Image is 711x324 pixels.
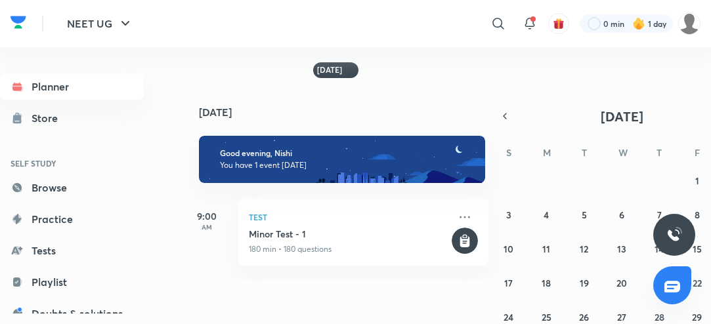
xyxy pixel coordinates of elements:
[542,277,551,289] abbr: August 18, 2025
[618,146,628,159] abbr: Wednesday
[504,277,513,289] abbr: August 17, 2025
[655,311,664,323] abbr: August 28, 2025
[695,146,700,159] abbr: Friday
[611,204,632,225] button: August 6, 2025
[617,311,626,323] abbr: August 27, 2025
[32,110,66,126] div: Store
[249,243,449,255] p: 180 min • 180 questions
[580,277,589,289] abbr: August 19, 2025
[693,243,702,255] abbr: August 15, 2025
[619,209,624,221] abbr: August 6, 2025
[687,170,708,191] button: August 1, 2025
[574,238,595,259] button: August 12, 2025
[574,272,595,293] button: August 19, 2025
[249,209,449,225] p: Test
[543,146,551,159] abbr: Monday
[504,311,513,323] abbr: August 24, 2025
[504,243,513,255] abbr: August 10, 2025
[687,272,708,293] button: August 22, 2025
[582,146,587,159] abbr: Tuesday
[582,209,587,221] abbr: August 5, 2025
[11,12,26,35] a: Company Logo
[649,238,670,259] button: August 14, 2025
[666,227,682,243] img: ttu
[220,148,467,158] h6: Good evening, Nishi
[548,13,569,34] button: avatar
[649,204,670,225] button: August 7, 2025
[574,204,595,225] button: August 5, 2025
[498,272,519,293] button: August 17, 2025
[579,311,589,323] abbr: August 26, 2025
[536,238,557,259] button: August 11, 2025
[601,108,643,125] span: [DATE]
[657,209,662,221] abbr: August 7, 2025
[199,136,485,183] img: evening
[498,204,519,225] button: August 3, 2025
[59,10,141,37] button: NEET UG
[580,243,588,255] abbr: August 12, 2025
[249,228,449,241] h5: Minor Test - 1
[616,277,627,289] abbr: August 20, 2025
[687,238,708,259] button: August 15, 2025
[544,209,549,221] abbr: August 4, 2025
[649,272,670,293] button: August 21, 2025
[678,12,700,35] img: Nishi raghuwanshi
[553,18,565,30] img: avatar
[181,223,233,231] p: AM
[632,17,645,30] img: streak
[617,243,626,255] abbr: August 13, 2025
[506,146,511,159] abbr: Sunday
[695,174,699,187] abbr: August 1, 2025
[657,146,662,159] abbr: Thursday
[693,277,702,289] abbr: August 22, 2025
[692,311,702,323] abbr: August 29, 2025
[687,204,708,225] button: August 8, 2025
[655,243,664,255] abbr: August 14, 2025
[181,209,233,223] h5: 9:00
[611,272,632,293] button: August 20, 2025
[536,272,557,293] button: August 18, 2025
[695,209,700,221] abbr: August 8, 2025
[11,12,26,32] img: Company Logo
[506,209,511,221] abbr: August 3, 2025
[498,238,519,259] button: August 10, 2025
[611,238,632,259] button: August 13, 2025
[542,243,550,255] abbr: August 11, 2025
[536,204,557,225] button: August 4, 2025
[542,311,551,323] abbr: August 25, 2025
[317,65,342,75] h6: [DATE]
[220,160,467,171] p: You have 1 event [DATE]
[199,107,502,117] h4: [DATE]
